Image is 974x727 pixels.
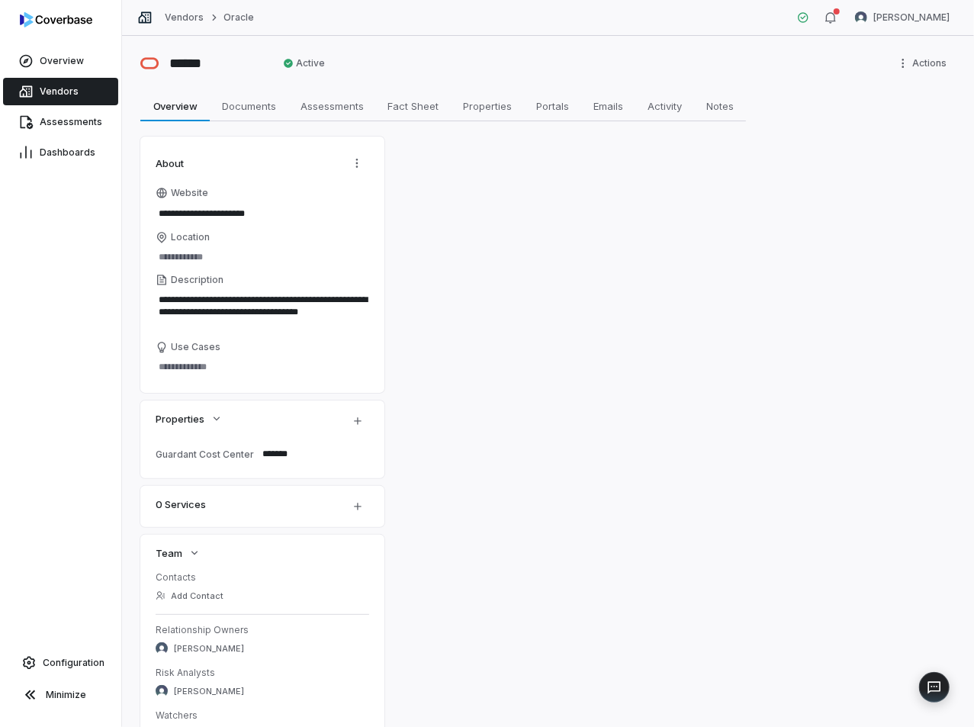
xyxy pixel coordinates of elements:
span: Overview [147,96,204,116]
textarea: Description [156,289,369,335]
a: Configuration [6,649,115,677]
span: Assessments [40,116,102,128]
img: Jesse Nord avatar [156,685,168,697]
button: Actions [345,152,369,175]
a: Assessments [3,108,118,136]
span: Emails [587,96,629,116]
img: Ravi Jogi avatar [156,642,168,655]
span: Active [283,57,326,69]
dt: Risk Analysts [156,667,369,679]
span: Overview [40,55,84,67]
span: Vendors [40,85,79,98]
textarea: Use Cases [156,356,369,378]
button: Add Contact [151,582,228,610]
span: Notes [700,96,740,116]
a: Vendors [165,11,204,24]
span: [PERSON_NAME] [174,686,244,697]
span: Activity [641,96,688,116]
dt: Contacts [156,571,369,584]
span: Minimize [46,689,86,701]
a: Vendors [3,78,118,105]
a: Overview [3,47,118,75]
button: Team [151,539,205,567]
span: Website [171,187,208,199]
span: [PERSON_NAME] [873,11,950,24]
span: Assessments [294,96,370,116]
span: Configuration [43,657,104,669]
input: Website [156,203,343,224]
span: Team [156,546,182,560]
span: Portals [530,96,575,116]
dt: Watchers [156,709,369,722]
button: Jesse Nord avatar[PERSON_NAME] [846,6,959,29]
div: Guardant Cost Center [156,449,256,460]
span: Location [171,231,210,243]
button: Properties [151,405,227,433]
a: Dashboards [3,139,118,166]
span: Properties [156,412,204,426]
span: Documents [216,96,282,116]
dt: Relationship Owners [156,624,369,636]
button: Minimize [6,680,115,710]
span: About [156,156,184,170]
span: Dashboards [40,146,95,159]
img: logo-D7KZi-bG.svg [20,12,92,27]
span: Description [171,274,223,286]
input: Location [156,246,369,268]
span: Use Cases [171,341,220,353]
span: Fact Sheet [382,96,445,116]
span: Properties [457,96,518,116]
span: [PERSON_NAME] [174,643,244,655]
a: Oracle [223,11,254,24]
img: Jesse Nord avatar [855,11,867,24]
button: More actions [892,52,956,75]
